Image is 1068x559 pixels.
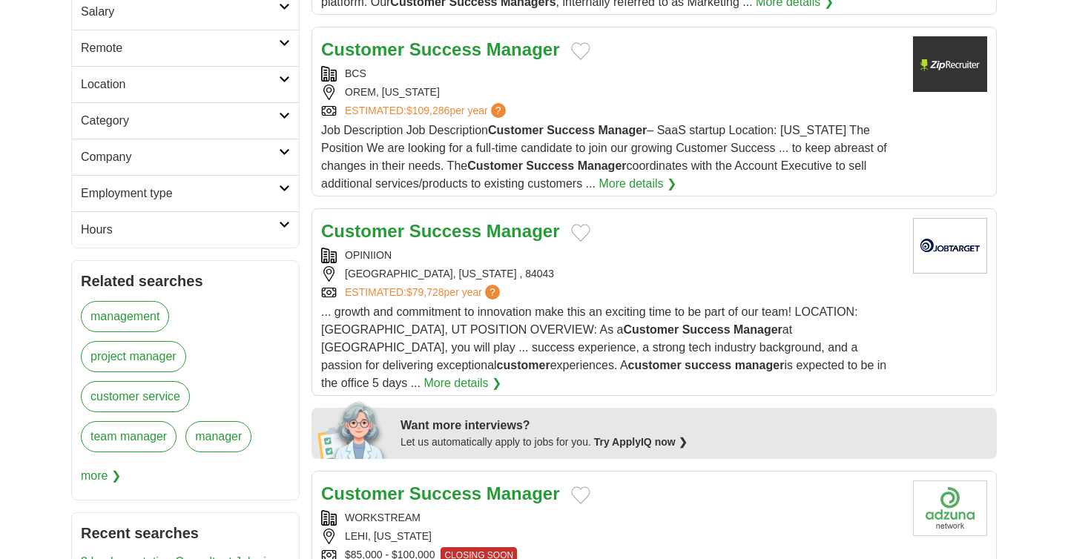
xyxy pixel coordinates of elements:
[487,39,560,59] strong: Manager
[321,85,901,100] div: OREM, [US_STATE]
[345,103,509,119] a: ESTIMATED:$109,286per year?
[491,103,506,118] span: ?
[599,175,676,193] a: More details ❯
[406,105,449,116] span: $109,286
[467,159,523,172] strong: Customer
[81,39,279,57] h2: Remote
[81,341,186,372] a: project manager
[734,323,782,336] strong: Manager
[321,66,901,82] div: BCS
[72,139,299,175] a: Company
[400,417,988,434] div: Want more interviews?
[81,148,279,166] h2: Company
[81,76,279,93] h2: Location
[423,374,501,392] a: More details ❯
[321,39,559,59] a: Customer Success Manager
[81,421,177,452] a: team manager
[571,486,590,504] button: Add to favorite jobs
[317,400,389,459] img: apply-iq-scientist.png
[321,221,559,241] a: Customer Success Manager
[72,175,299,211] a: Employment type
[409,483,481,503] strong: Success
[345,285,503,300] a: ESTIMATED:$79,728per year?
[599,124,647,136] strong: Manager
[321,39,404,59] strong: Customer
[321,305,886,389] span: ... growth and commitment to innovation make this an exciting time to be part of our team! LOCATI...
[72,30,299,66] a: Remote
[735,359,785,371] strong: manager
[321,124,887,190] span: Job Description Job Description – SaaS startup Location: [US_STATE] The Position We are looking f...
[81,461,121,491] span: more ❯
[321,266,901,282] div: [GEOGRAPHIC_DATA], [US_STATE] , 84043
[321,221,404,241] strong: Customer
[321,483,404,503] strong: Customer
[321,248,901,263] div: OPINIION
[547,124,595,136] strong: Success
[400,434,988,450] div: Let us automatically apply to jobs for you.
[409,221,481,241] strong: Success
[409,39,481,59] strong: Success
[487,483,560,503] strong: Manager
[487,221,560,241] strong: Manager
[624,323,679,336] strong: Customer
[913,480,987,536] img: Company logo
[185,421,251,452] a: manager
[321,483,559,503] a: Customer Success Manager
[81,221,279,239] h2: Hours
[571,224,590,242] button: Add to favorite jobs
[913,218,987,274] img: Company logo
[497,359,550,371] strong: customer
[81,381,190,412] a: customer service
[594,436,688,448] a: Try ApplyIQ now ❯
[488,124,544,136] strong: Customer
[578,159,627,172] strong: Manager
[72,102,299,139] a: Category
[81,270,290,292] h2: Related searches
[913,36,987,92] img: Company logo
[526,159,574,172] strong: Success
[682,323,731,336] strong: Success
[571,42,590,60] button: Add to favorite jobs
[81,522,290,544] h2: Recent searches
[321,529,901,544] div: LEHI, [US_STATE]
[406,286,444,298] span: $79,728
[72,211,299,248] a: Hours
[321,510,901,526] div: WORKSTREAM
[81,3,279,21] h2: Salary
[81,185,279,202] h2: Employment type
[628,359,682,371] strong: customer
[685,359,731,371] strong: success
[485,285,500,300] span: ?
[81,301,169,332] a: management
[81,112,279,130] h2: Category
[72,66,299,102] a: Location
